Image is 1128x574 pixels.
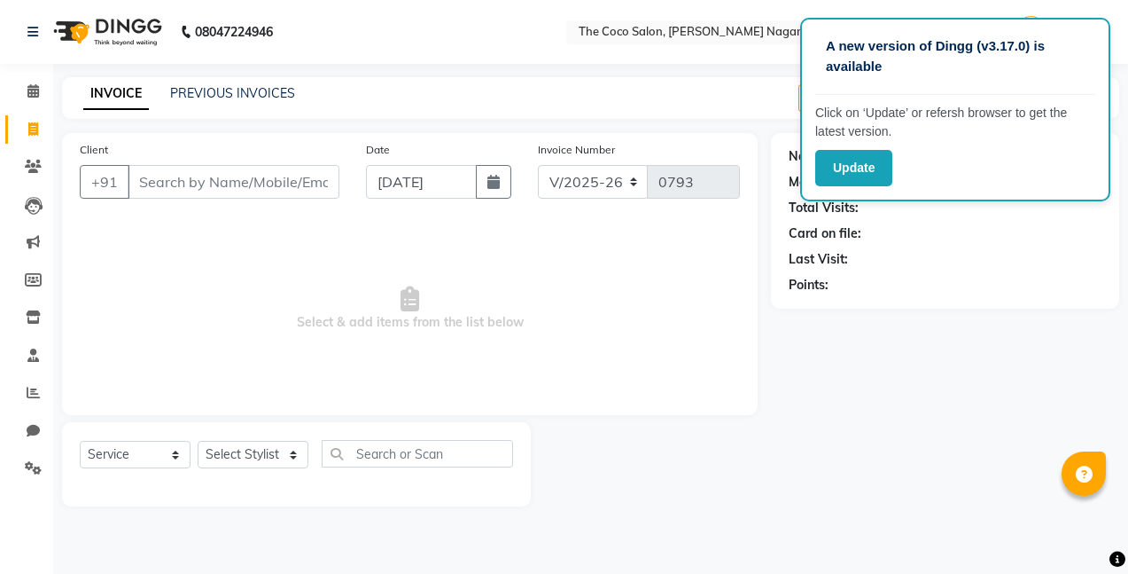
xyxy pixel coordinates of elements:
[80,142,108,158] label: Client
[1054,503,1110,556] iframe: chat widget
[789,147,828,166] div: Name:
[195,7,273,57] b: 08047224946
[128,165,339,199] input: Search by Name/Mobile/Email/Code
[815,104,1095,141] p: Click on ‘Update’ or refersh browser to get the latest version.
[789,199,859,217] div: Total Visits:
[80,220,740,397] span: Select & add items from the list below
[789,250,848,269] div: Last Visit:
[45,7,167,57] img: logo
[789,224,861,243] div: Card on file:
[798,84,900,112] button: Create New
[366,142,390,158] label: Date
[815,150,892,186] button: Update
[789,276,828,295] div: Points:
[538,142,615,158] label: Invoice Number
[789,173,866,192] div: Membership:
[826,36,1085,76] p: A new version of Dingg (v3.17.0) is available
[322,440,513,468] input: Search or Scan
[1015,16,1046,47] img: Admin
[80,165,129,199] button: +91
[170,85,295,101] a: PREVIOUS INVOICES
[83,78,149,110] a: INVOICE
